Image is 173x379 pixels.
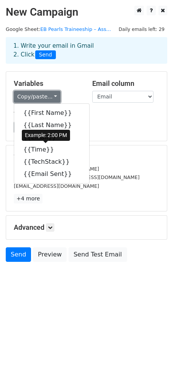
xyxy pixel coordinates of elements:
[8,42,165,59] div: 1. Write your email in Gmail 2. Click
[14,91,60,103] a: Copy/paste...
[40,26,111,32] a: EB Pearls Traineeship – Ass...
[14,107,89,119] a: {{First Name}}
[14,79,81,88] h5: Variables
[116,25,167,34] span: Daily emails left: 29
[14,131,89,144] a: {{Email}}
[14,166,99,172] small: [EMAIL_ADDRESS][DOMAIN_NAME]
[14,223,159,232] h5: Advanced
[14,156,89,168] a: {{TechStack}}
[14,174,140,180] small: [PERSON_NAME][EMAIL_ADDRESS][DOMAIN_NAME]
[33,247,67,262] a: Preview
[22,130,70,141] div: Example: 2:00 PM
[135,342,173,379] iframe: Chat Widget
[92,79,159,88] h5: Email column
[14,194,42,203] a: +4 more
[14,168,89,180] a: {{Email Sent}}
[14,144,89,156] a: {{Time}}
[6,6,167,19] h2: New Campaign
[35,50,56,60] span: Send
[116,26,167,32] a: Daily emails left: 29
[6,247,31,262] a: Send
[14,119,89,131] a: {{Last Name}}
[14,183,99,189] small: [EMAIL_ADDRESS][DOMAIN_NAME]
[69,247,127,262] a: Send Test Email
[6,26,111,32] small: Google Sheet:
